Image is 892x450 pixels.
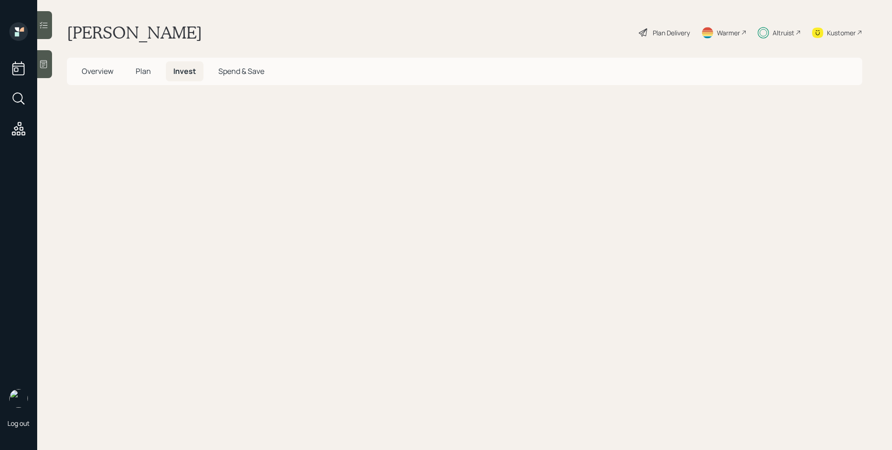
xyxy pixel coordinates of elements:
div: Log out [7,419,30,428]
h1: [PERSON_NAME] [67,22,202,43]
div: Warmer [717,28,740,38]
div: Plan Delivery [653,28,690,38]
img: james-distasi-headshot.png [9,389,28,408]
span: Plan [136,66,151,76]
span: Spend & Save [218,66,264,76]
div: Altruist [773,28,794,38]
span: Overview [82,66,113,76]
span: Invest [173,66,196,76]
div: Kustomer [827,28,856,38]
